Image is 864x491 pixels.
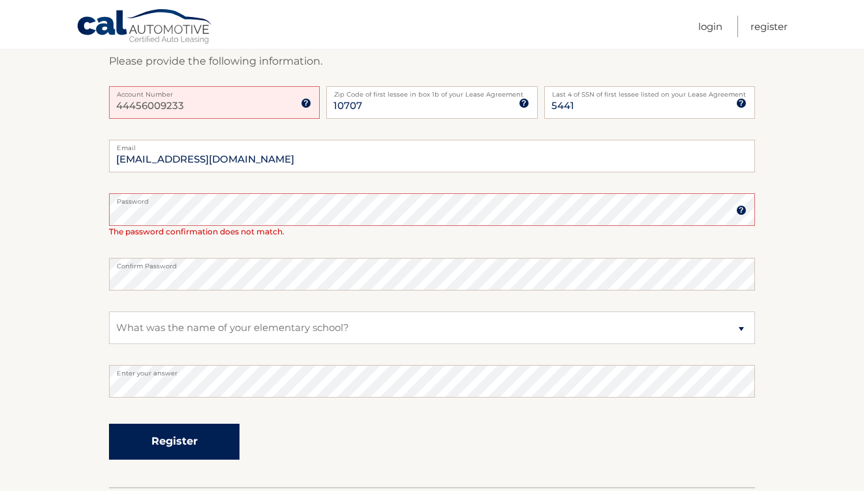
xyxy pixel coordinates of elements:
button: Register [109,424,239,460]
img: tooltip.svg [736,205,747,215]
input: Email [109,140,755,172]
a: Register [750,16,788,37]
span: The password confirmation does not match. [109,227,285,236]
label: Email [109,140,755,150]
label: Enter your answer [109,365,755,375]
a: Cal Automotive [76,8,213,46]
label: Password [109,193,755,204]
img: tooltip.svg [519,98,529,108]
img: tooltip.svg [301,98,311,108]
input: Account Number [109,86,320,119]
label: Confirm Password [109,258,755,268]
label: Account Number [109,86,320,97]
p: Please provide the following information. [109,52,755,71]
label: Last 4 of SSN of first lessee listed on your Lease Agreement [544,86,755,97]
a: Login [698,16,722,37]
input: SSN or EIN (last 4 digits only) [544,86,755,119]
input: Zip Code [326,86,537,119]
img: tooltip.svg [736,98,747,108]
label: Zip Code of first lessee in box 1b of your Lease Agreement [326,86,537,97]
